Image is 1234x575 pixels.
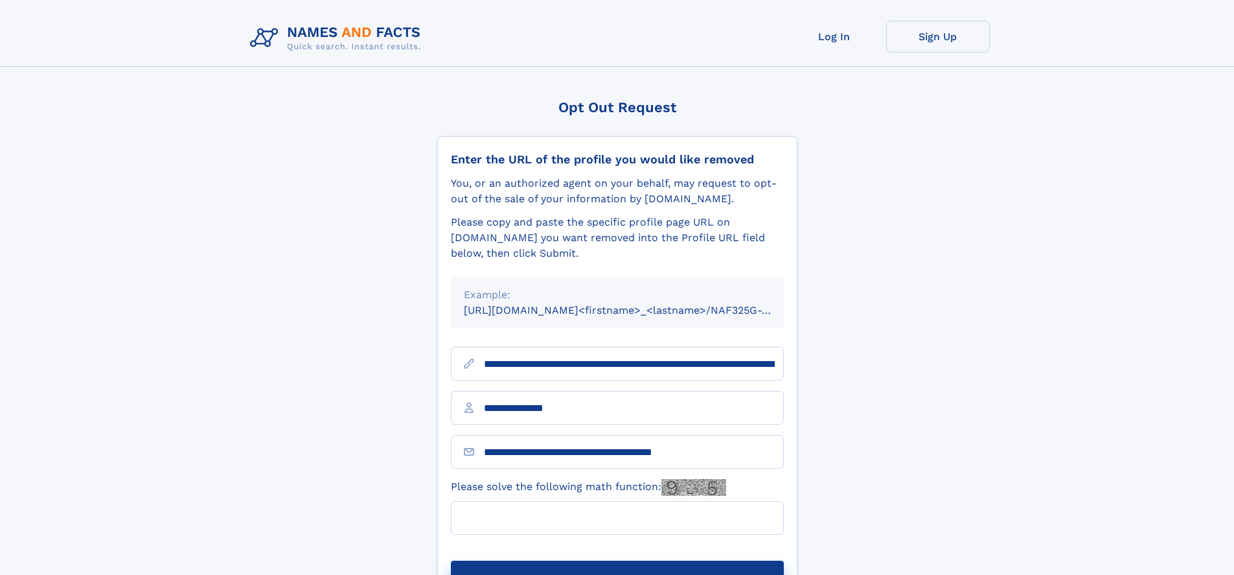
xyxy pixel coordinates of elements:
[783,21,886,53] a: Log In
[437,99,797,115] div: Opt Out Request
[451,215,784,261] div: Please copy and paste the specific profile page URL on [DOMAIN_NAME] you want removed into the Pr...
[464,287,771,303] div: Example:
[886,21,990,53] a: Sign Up
[464,304,808,316] small: [URL][DOMAIN_NAME]<firstname>_<lastname>/NAF325G-xxxxxxxx
[245,21,431,56] img: Logo Names and Facts
[451,479,726,496] label: Please solve the following math function:
[451,152,784,167] div: Enter the URL of the profile you would like removed
[451,176,784,207] div: You, or an authorized agent on your behalf, may request to opt-out of the sale of your informatio...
